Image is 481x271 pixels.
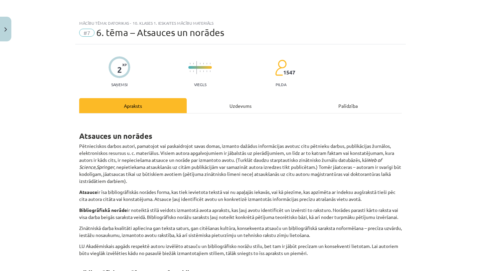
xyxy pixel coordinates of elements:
span: 1547 [283,69,295,75]
img: icon-close-lesson-0947bae3869378f0d4975bcd49f059093ad1ed9edebbc8119c70593378902aed.svg [4,27,7,32]
p: Zinātniskā darba kvalitāti apliecina gan teksta saturs, gan citēšanas kultūra, konsekventa atsauč... [79,225,402,239]
img: students-c634bb4e5e11cddfef0936a35e636f08e4e9abd3cc4e673bd6f9a4125e45ecb1.svg [275,59,287,76]
img: icon-short-line-57e1e144782c952c97e751825c79c345078a6d821885a25fce030b3d8c18986b.svg [203,70,204,72]
img: icon-short-line-57e1e144782c952c97e751825c79c345078a6d821885a25fce030b3d8c18986b.svg [203,63,204,64]
span: #7 [79,29,95,37]
span: 6. tēma – Atsauces un norādes [96,27,224,38]
b: Bibliogrāfiskā norāde [79,207,127,213]
p: LU Akadēmiskais apgāds respektē autoru izvēlēto atsauču un bibliogrāfisko norāžu stilu, bet tam i... [79,243,402,257]
div: Palīdzība [294,98,402,113]
i: Springer [97,164,114,170]
div: 2 [117,65,122,74]
b: Atsauce [79,189,97,195]
img: icon-short-line-57e1e144782c952c97e751825c79c345078a6d821885a25fce030b3d8c18986b.svg [193,63,194,64]
p: Saņemsi [109,82,130,87]
img: icon-long-line-d9ea69661e0d244f92f715978eff75569469978d946b2353a9bb055b3ed8787d.svg [196,61,197,74]
p: ir noteiktā stilā veidots izmantotā avota apraksts, kas ļauj avotu identificēt un izvērsti to rak... [79,207,402,221]
img: icon-short-line-57e1e144782c952c97e751825c79c345078a6d821885a25fce030b3d8c18986b.svg [206,63,207,64]
p: ir īsa bibliogrāfiskās norādes forma, kas tiek ievietota tekstā vai nu apaļajās iekavās, vai kā p... [79,189,402,203]
p: Viegls [194,82,206,87]
div: Uzdevums [187,98,294,113]
img: icon-short-line-57e1e144782c952c97e751825c79c345078a6d821885a25fce030b3d8c18986b.svg [193,70,194,72]
span: XP [122,63,127,66]
img: icon-short-line-57e1e144782c952c97e751825c79c345078a6d821885a25fce030b3d8c18986b.svg [206,70,207,72]
p: pilda [276,82,286,87]
p: Pētnieciskos darbos autori, pamatojot vai paskaidrojot savas domas, izmanto dažādus informācijas ... [79,143,402,185]
div: Apraksts [79,98,187,113]
strong: Atsauces un norādes [79,131,152,141]
div: Mācību tēma: Datorikas - 10. klases 1. ieskaites mācību materiāls [79,21,402,25]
